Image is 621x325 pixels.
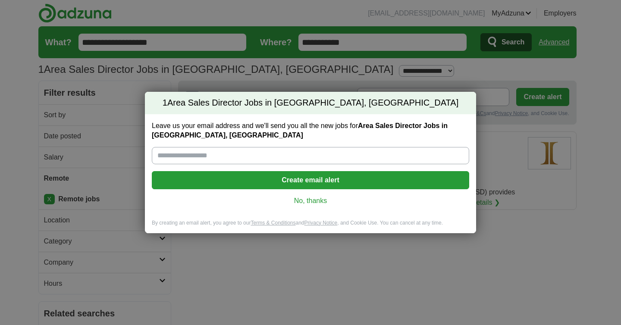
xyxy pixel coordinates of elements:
[145,219,476,234] div: By creating an email alert, you agree to our and , and Cookie Use. You can cancel at any time.
[159,196,462,206] a: No, thanks
[152,122,448,139] strong: Area Sales Director Jobs in [GEOGRAPHIC_DATA], [GEOGRAPHIC_DATA]
[152,171,469,189] button: Create email alert
[152,121,469,140] label: Leave us your email address and we'll send you all the new jobs for
[163,97,167,109] span: 1
[304,220,338,226] a: Privacy Notice
[145,92,476,114] h2: Area Sales Director Jobs in [GEOGRAPHIC_DATA], [GEOGRAPHIC_DATA]
[251,220,295,226] a: Terms & Conditions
